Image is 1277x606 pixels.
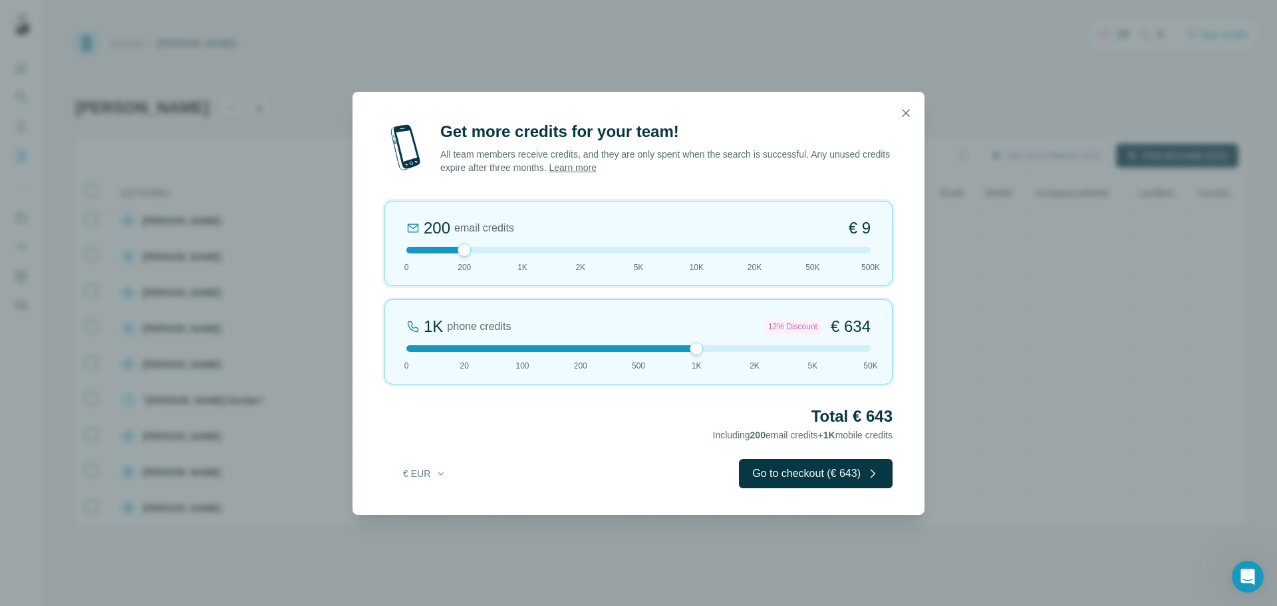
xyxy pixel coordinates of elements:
[424,316,443,337] div: 1K
[849,218,871,239] span: € 9
[404,360,409,372] span: 0
[748,261,762,273] span: 20K
[739,459,893,488] button: Go to checkout (€ 643)
[454,220,514,236] span: email credits
[384,406,893,427] h2: Total € 643
[1232,561,1264,593] iframe: Intercom live chat
[764,319,821,335] div: 12% Discount
[515,360,529,372] span: 100
[692,360,702,372] span: 1K
[634,261,644,273] span: 5K
[831,316,871,337] span: € 634
[750,360,760,372] span: 2K
[424,218,450,239] div: 200
[690,261,704,273] span: 10K
[574,360,587,372] span: 200
[750,430,766,440] span: 200
[863,360,877,372] span: 50K
[447,319,511,335] span: phone credits
[384,121,427,174] img: mobile-phone
[575,261,585,273] span: 2K
[458,261,471,273] span: 200
[517,261,527,273] span: 1K
[805,261,819,273] span: 50K
[440,148,893,174] p: All team members receive credits, and they are only spent when the search is successful. Any unus...
[394,462,456,486] button: € EUR
[823,430,835,440] span: 1K
[632,360,645,372] span: 500
[713,430,893,440] span: Including email credits + mobile credits
[460,360,469,372] span: 20
[861,261,880,273] span: 500K
[549,162,597,173] a: Learn more
[404,261,409,273] span: 0
[807,360,817,372] span: 5K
